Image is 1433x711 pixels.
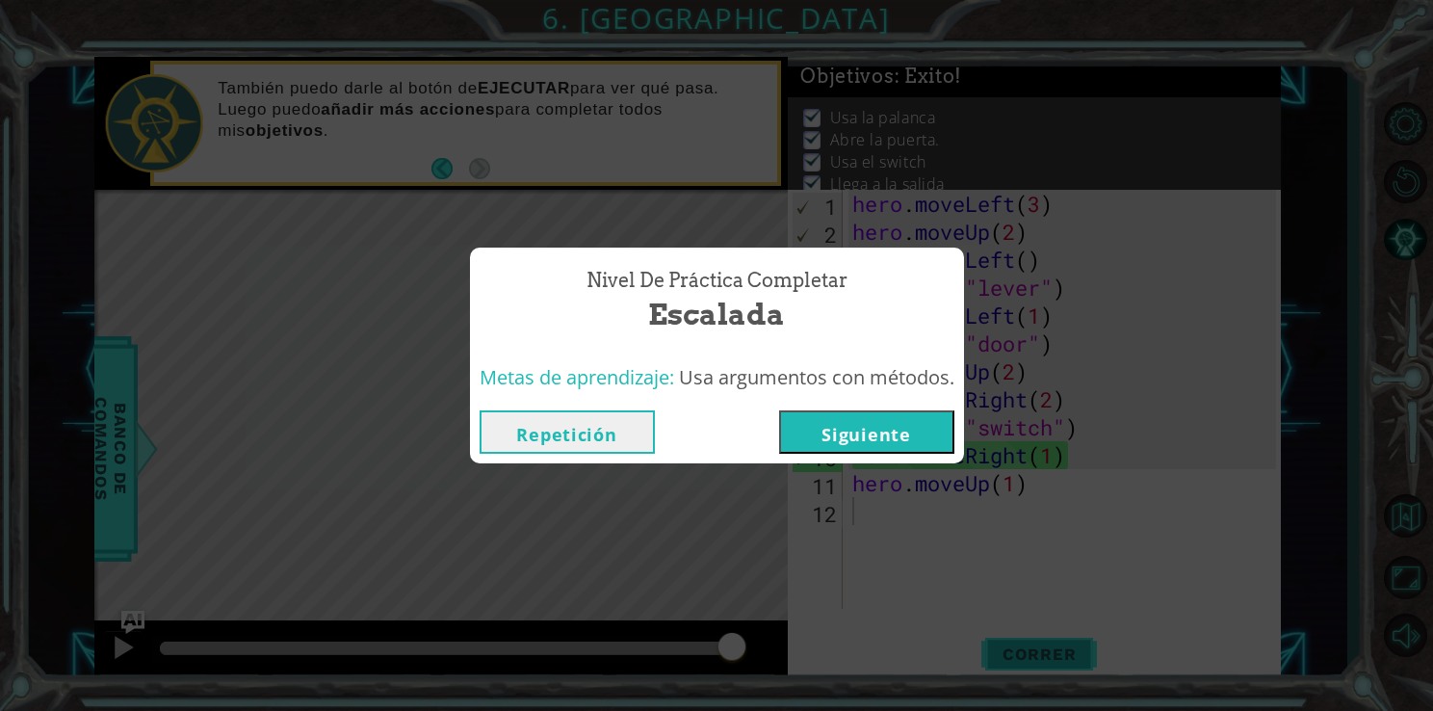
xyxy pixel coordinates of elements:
span: Nivel de Práctica Completar [586,267,847,295]
button: Siguiente [779,410,954,454]
button: Repetición [480,410,655,454]
span: Metas de aprendizaje: [480,364,674,390]
span: Escalada [648,294,785,335]
span: Usa argumentos con métodos. [679,364,954,390]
